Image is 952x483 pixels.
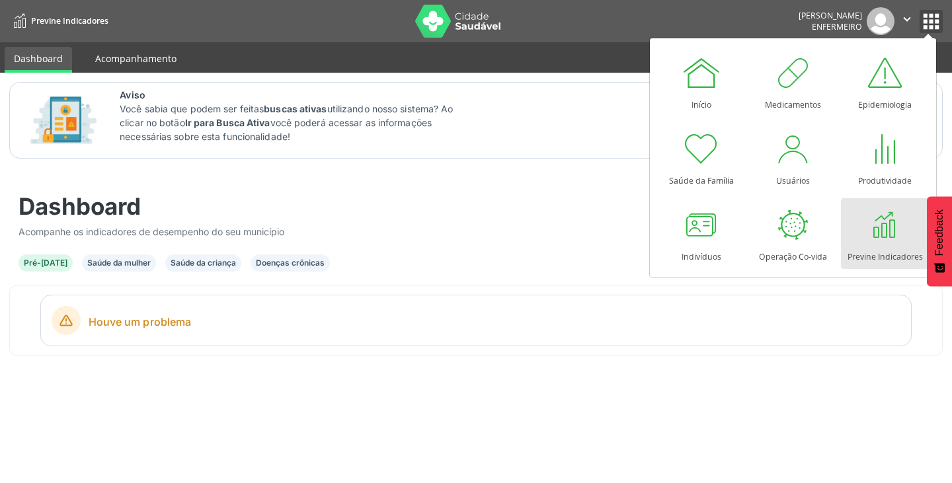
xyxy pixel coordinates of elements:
[26,91,101,150] img: Imagem de CalloutCard
[749,46,838,117] a: Medicamentos
[657,198,746,269] a: Indivíduos
[799,10,862,21] div: [PERSON_NAME]
[933,209,945,256] span: Feedback
[24,257,67,269] div: Pré-[DATE]
[89,314,900,330] span: Houve um problema
[927,196,952,286] button: Feedback - Mostrar pesquisa
[19,192,933,220] div: Dashboard
[894,7,920,35] button: 
[185,117,270,128] strong: Ir para Busca Ativa
[841,46,930,117] a: Epidemiologia
[812,21,862,32] span: Enfermeiro
[256,257,325,269] div: Doenças crônicas
[657,122,746,193] a: Saúde da Família
[31,15,108,26] span: Previne Indicadores
[841,122,930,193] a: Produtividade
[841,198,930,269] a: Previne Indicadores
[19,225,933,239] div: Acompanhe os indicadores de desempenho do seu município
[264,103,327,114] strong: buscas ativas
[749,198,838,269] a: Operação Co-vida
[657,46,746,117] a: Início
[900,12,914,26] i: 
[867,7,894,35] img: img
[120,88,469,102] span: Aviso
[9,10,108,32] a: Previne Indicadores
[749,122,838,193] a: Usuários
[86,47,186,70] a: Acompanhamento
[120,102,469,143] p: Você sabia que podem ser feitas utilizando nosso sistema? Ao clicar no botão você poderá acessar ...
[920,10,943,33] button: apps
[87,257,151,269] div: Saúde da mulher
[5,47,72,73] a: Dashboard
[171,257,236,269] div: Saúde da criança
